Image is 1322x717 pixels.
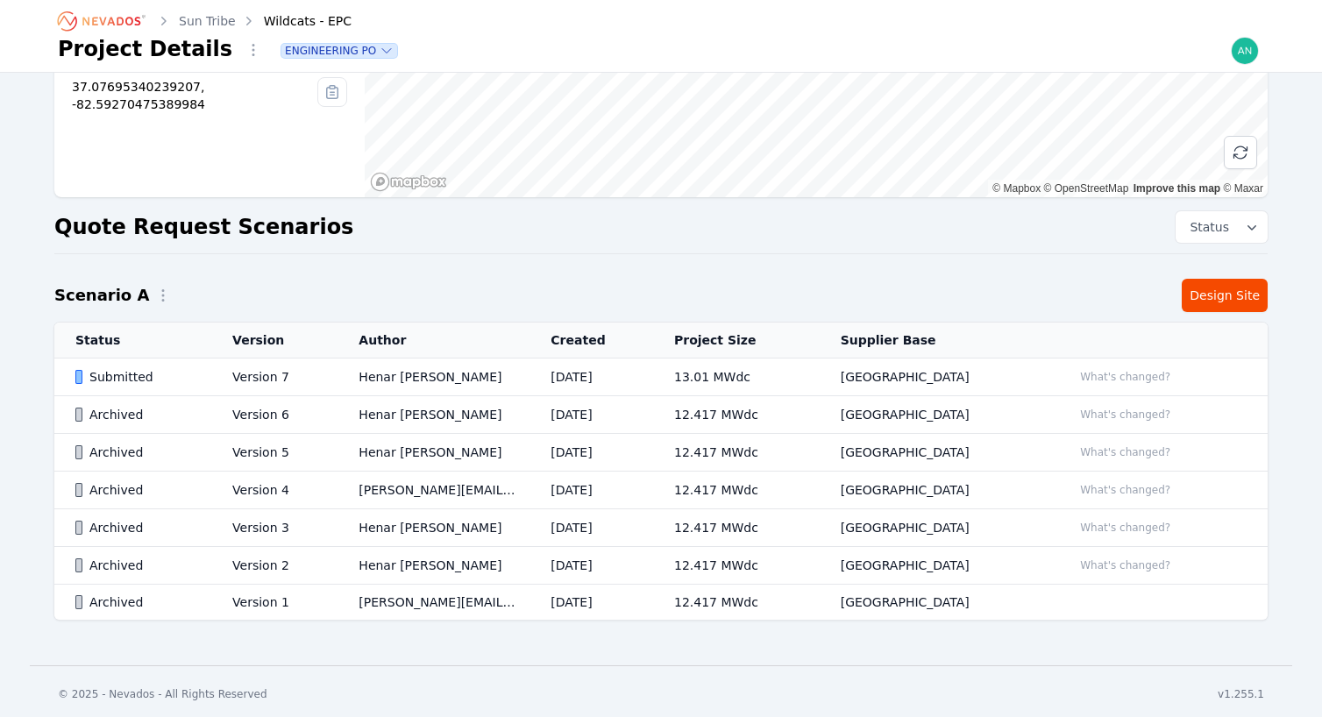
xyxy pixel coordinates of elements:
td: [DATE] [530,547,653,585]
div: Archived [75,406,203,423]
div: Archived [75,481,203,499]
button: What's changed? [1072,518,1178,537]
tr: SubmittedVersion 7Henar [PERSON_NAME][DATE]13.01 MWdc[GEOGRAPHIC_DATA]What's changed? [54,358,1268,396]
td: Henar [PERSON_NAME] [338,547,530,585]
td: [GEOGRAPHIC_DATA] [820,358,1051,396]
div: Archived [75,444,203,461]
th: Project Size [653,323,820,358]
td: [DATE] [530,585,653,621]
td: 12.417 MWdc [653,547,820,585]
h1: Project Details [58,35,232,63]
tr: ArchivedVersion 5Henar [PERSON_NAME][DATE]12.417 MWdc[GEOGRAPHIC_DATA]What's changed? [54,434,1268,472]
div: © 2025 - Nevados - All Rights Reserved [58,687,267,701]
td: [DATE] [530,396,653,434]
td: Henar [PERSON_NAME] [338,396,530,434]
td: [DATE] [530,434,653,472]
td: 13.01 MWdc [653,358,820,396]
button: Engineering PO [281,44,397,58]
td: [PERSON_NAME][EMAIL_ADDRESS][PERSON_NAME][DOMAIN_NAME] [338,585,530,621]
div: 37.07695340239207, -82.59270475389984 [72,78,317,113]
td: [GEOGRAPHIC_DATA] [820,509,1051,547]
td: Version 3 [211,509,338,547]
td: [DATE] [530,358,653,396]
img: andrew@nevados.solar [1231,37,1259,65]
div: Submitted [75,368,203,386]
td: 12.417 MWdc [653,472,820,509]
button: Status [1176,211,1268,243]
td: [GEOGRAPHIC_DATA] [820,585,1051,621]
td: [GEOGRAPHIC_DATA] [820,547,1051,585]
tr: ArchivedVersion 6Henar [PERSON_NAME][DATE]12.417 MWdc[GEOGRAPHIC_DATA]What's changed? [54,396,1268,434]
td: Henar [PERSON_NAME] [338,358,530,396]
h2: Quote Request Scenarios [54,213,353,241]
div: Wildcats - EPC [239,12,352,30]
button: What's changed? [1072,480,1178,500]
tr: ArchivedVersion 4[PERSON_NAME][EMAIL_ADDRESS][PERSON_NAME][DOMAIN_NAME][DATE]12.417 MWdc[GEOGRAPH... [54,472,1268,509]
span: Status [1183,218,1229,236]
td: Henar [PERSON_NAME] [338,434,530,472]
th: Created [530,323,653,358]
a: OpenStreetMap [1044,182,1129,195]
nav: Breadcrumb [58,7,352,35]
a: Mapbox homepage [370,172,447,192]
button: What's changed? [1072,405,1178,424]
div: Archived [75,557,203,574]
a: Maxar [1223,182,1263,195]
a: Improve this map [1134,182,1220,195]
th: Status [54,323,211,358]
td: [DATE] [530,509,653,547]
td: Version 2 [211,547,338,585]
tr: ArchivedVersion 3Henar [PERSON_NAME][DATE]12.417 MWdc[GEOGRAPHIC_DATA]What's changed? [54,509,1268,547]
td: [GEOGRAPHIC_DATA] [820,434,1051,472]
td: Version 5 [211,434,338,472]
td: 12.417 MWdc [653,509,820,547]
td: [GEOGRAPHIC_DATA] [820,472,1051,509]
a: Design Site [1182,279,1268,312]
button: What's changed? [1072,443,1178,462]
button: What's changed? [1072,367,1178,387]
td: 12.417 MWdc [653,434,820,472]
div: Archived [75,593,203,611]
th: Author [338,323,530,358]
th: Supplier Base [820,323,1051,358]
tr: ArchivedVersion 2Henar [PERSON_NAME][DATE]12.417 MWdc[GEOGRAPHIC_DATA]What's changed? [54,547,1268,585]
td: 12.417 MWdc [653,396,820,434]
a: Sun Tribe [179,12,236,30]
tr: ArchivedVersion 1[PERSON_NAME][EMAIL_ADDRESS][PERSON_NAME][DOMAIN_NAME][DATE]12.417 MWdc[GEOGRAPH... [54,585,1268,621]
td: Version 1 [211,585,338,621]
td: [GEOGRAPHIC_DATA] [820,396,1051,434]
td: [PERSON_NAME][EMAIL_ADDRESS][PERSON_NAME][DOMAIN_NAME] [338,472,530,509]
th: Version [211,323,338,358]
h2: Scenario A [54,283,149,308]
a: Mapbox [992,182,1041,195]
td: Version 4 [211,472,338,509]
button: What's changed? [1072,556,1178,575]
td: 12.417 MWdc [653,585,820,621]
div: Archived [75,519,203,536]
div: v1.255.1 [1218,687,1264,701]
td: Version 7 [211,358,338,396]
td: Version 6 [211,396,338,434]
td: Henar [PERSON_NAME] [338,509,530,547]
td: [DATE] [530,472,653,509]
